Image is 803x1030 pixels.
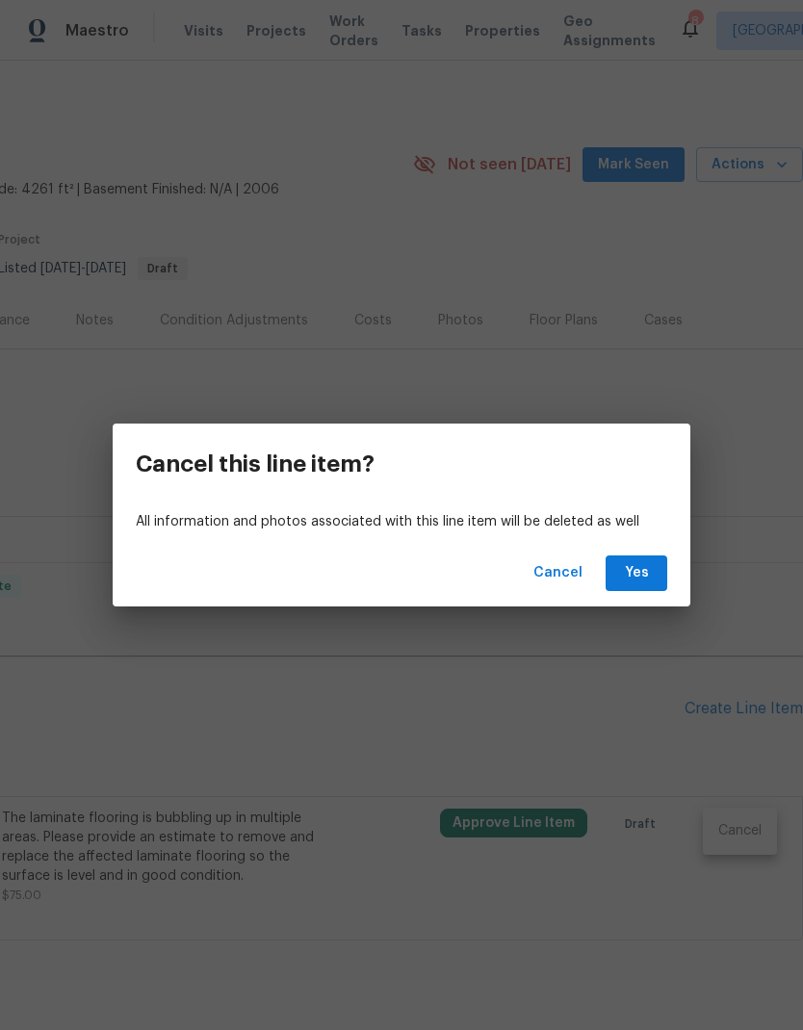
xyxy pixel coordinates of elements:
[533,561,583,585] span: Cancel
[136,451,375,477] h3: Cancel this line item?
[526,555,590,591] button: Cancel
[136,512,667,532] p: All information and photos associated with this line item will be deleted as well
[606,555,667,591] button: Yes
[621,561,652,585] span: Yes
